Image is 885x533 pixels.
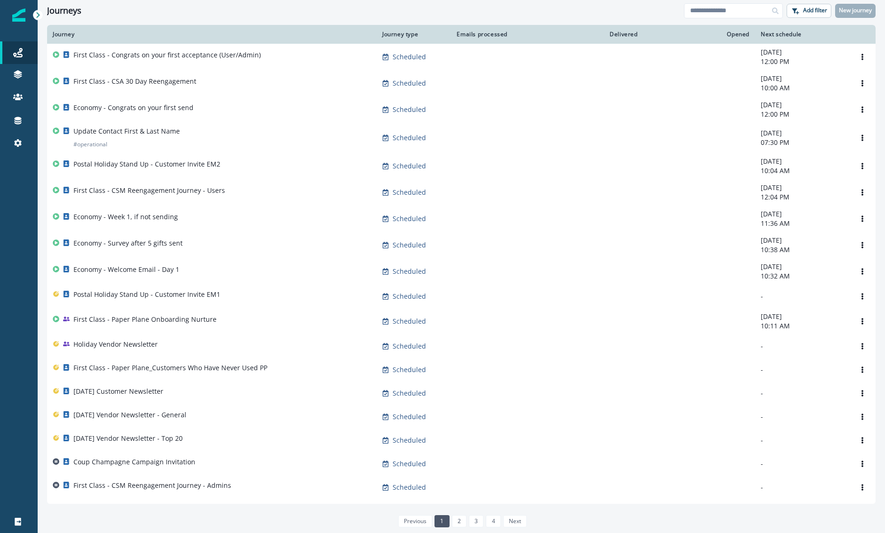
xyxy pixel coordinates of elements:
[393,389,426,398] p: Scheduled
[839,7,872,14] p: New journey
[761,436,844,445] p: -
[47,285,876,308] a: Postal Holiday Stand Up - Customer Invite EM1Scheduled--Options
[47,405,876,429] a: [DATE] Vendor Newsletter - GeneralScheduled--Options
[393,267,426,276] p: Scheduled
[393,317,426,326] p: Scheduled
[761,245,844,255] p: 10:38 AM
[73,363,267,373] p: First Class - Paper Plane_Customers Who Have Never Used PP
[393,365,426,374] p: Scheduled
[855,314,870,328] button: Options
[761,219,844,228] p: 11:36 AM
[47,358,876,382] a: First Class - Paper Plane_Customers Who Have Never Used PPScheduled--Options
[787,4,831,18] button: Add filter
[761,209,844,219] p: [DATE]
[761,100,844,110] p: [DATE]
[73,186,225,195] p: First Class - CSM Reengagement Journey - Users
[761,365,844,374] p: -
[855,185,870,199] button: Options
[73,481,231,490] p: First Class - CSM Reengagement Journey - Admins
[47,6,81,16] h1: Journeys
[835,4,876,18] button: New journey
[761,262,844,271] p: [DATE]
[47,70,876,96] a: First Class - CSA 30 Day ReengagementScheduled-[DATE]10:00 AMOptions
[73,212,178,222] p: Economy - Week 1, if not sending
[73,159,220,169] p: Postal Holiday Stand Up - Customer Invite EM2
[761,271,844,281] p: 10:32 AM
[855,131,870,145] button: Options
[855,433,870,447] button: Options
[855,238,870,252] button: Options
[73,290,220,299] p: Postal Holiday Stand Up - Customer Invite EM1
[393,133,426,143] p: Scheduled
[855,103,870,117] button: Options
[855,289,870,303] button: Options
[393,436,426,445] p: Scheduled
[469,515,483,527] a: Page 3
[486,515,500,527] a: Page 4
[761,292,844,301] p: -
[761,312,844,321] p: [DATE]
[761,110,844,119] p: 12:00 PM
[761,342,844,351] p: -
[855,386,870,400] button: Options
[73,457,195,467] p: Coup Champagne Campaign Invitation
[47,499,876,523] a: Churn>Economy/Economy+ TESTScheduled--Options
[73,77,196,86] p: First Class - CSA 30 Day Reengagement
[393,105,426,114] p: Scheduled
[73,265,179,274] p: Economy - Welcome Email - Day 1
[73,239,183,248] p: Economy - Survey after 5 gifts sent
[855,76,870,90] button: Options
[47,123,876,153] a: Update Contact First & Last Name#operationalScheduled-[DATE]07:30 PMOptions
[393,188,426,197] p: Scheduled
[761,321,844,331] p: 10:11 AM
[855,212,870,226] button: Options
[761,183,844,192] p: [DATE]
[12,8,25,22] img: Inflection
[47,232,876,258] a: Economy - Survey after 5 gifts sentScheduled-[DATE]10:38 AMOptions
[761,389,844,398] p: -
[393,214,426,223] p: Scheduled
[761,57,844,66] p: 12:00 PM
[761,412,844,422] p: -
[393,342,426,351] p: Scheduled
[47,179,876,206] a: First Class - CSM Reengagement Journey - UsersScheduled-[DATE]12:04 PMOptions
[803,7,827,14] p: Add filter
[452,515,467,527] a: Page 2
[855,457,870,471] button: Options
[393,483,426,492] p: Scheduled
[393,79,426,88] p: Scheduled
[73,127,180,136] p: Update Contact First & Last Name
[855,410,870,424] button: Options
[761,74,844,83] p: [DATE]
[393,52,426,62] p: Scheduled
[382,31,442,38] div: Journey type
[761,166,844,175] p: 10:04 AM
[47,382,876,405] a: [DATE] Customer NewsletterScheduled--Options
[47,96,876,123] a: Economy - Congrats on your first sendScheduled-[DATE]12:00 PMOptions
[761,48,844,57] p: [DATE]
[47,258,876,285] a: Economy - Welcome Email - Day 1Scheduled-[DATE]10:32 AMOptions
[761,83,844,93] p: 10:00 AM
[393,161,426,171] p: Scheduled
[855,339,870,353] button: Options
[47,153,876,179] a: Postal Holiday Stand Up - Customer Invite EM2Scheduled-[DATE]10:04 AMOptions
[393,240,426,250] p: Scheduled
[519,31,638,38] div: Delivered
[761,138,844,147] p: 07:30 PM
[73,103,193,112] p: Economy - Congrats on your first send
[855,159,870,173] button: Options
[73,434,183,443] p: [DATE] Vendor Newsletter - Top 20
[73,140,107,149] p: # operational
[855,363,870,377] button: Options
[855,264,870,278] button: Options
[855,480,870,494] button: Options
[761,192,844,202] p: 12:04 PM
[47,334,876,358] a: Holiday Vendor NewsletterScheduled--Options
[73,387,163,396] p: [DATE] Customer Newsletter
[649,31,749,38] div: Opened
[761,128,844,138] p: [DATE]
[761,459,844,469] p: -
[47,452,876,476] a: Coup Champagne Campaign InvitationScheduled--Options
[761,483,844,492] p: -
[47,44,876,70] a: First Class - Congrats on your first acceptance (User/Admin)Scheduled-[DATE]12:00 PMOptions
